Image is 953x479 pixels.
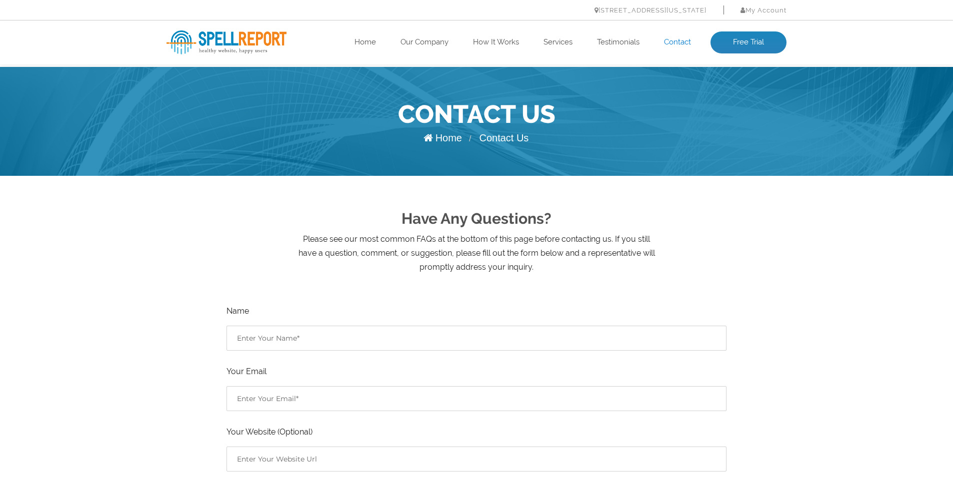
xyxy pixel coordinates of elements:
[166,206,786,232] h2: Have Any Questions?
[423,132,462,143] a: Home
[296,232,656,274] p: Please see our most common FAQs at the bottom of this page before contacting us. If you still hav...
[469,134,471,143] span: /
[226,386,726,411] input: Enter Your Email*
[226,425,726,439] label: Your Website (Optional)
[479,132,528,143] span: Contact Us
[226,326,726,351] input: Enter Your Name*
[226,304,726,318] label: Name
[226,447,726,472] input: Enter Your Website Url
[226,365,726,379] label: Your Email
[166,97,786,132] h1: Contact Us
